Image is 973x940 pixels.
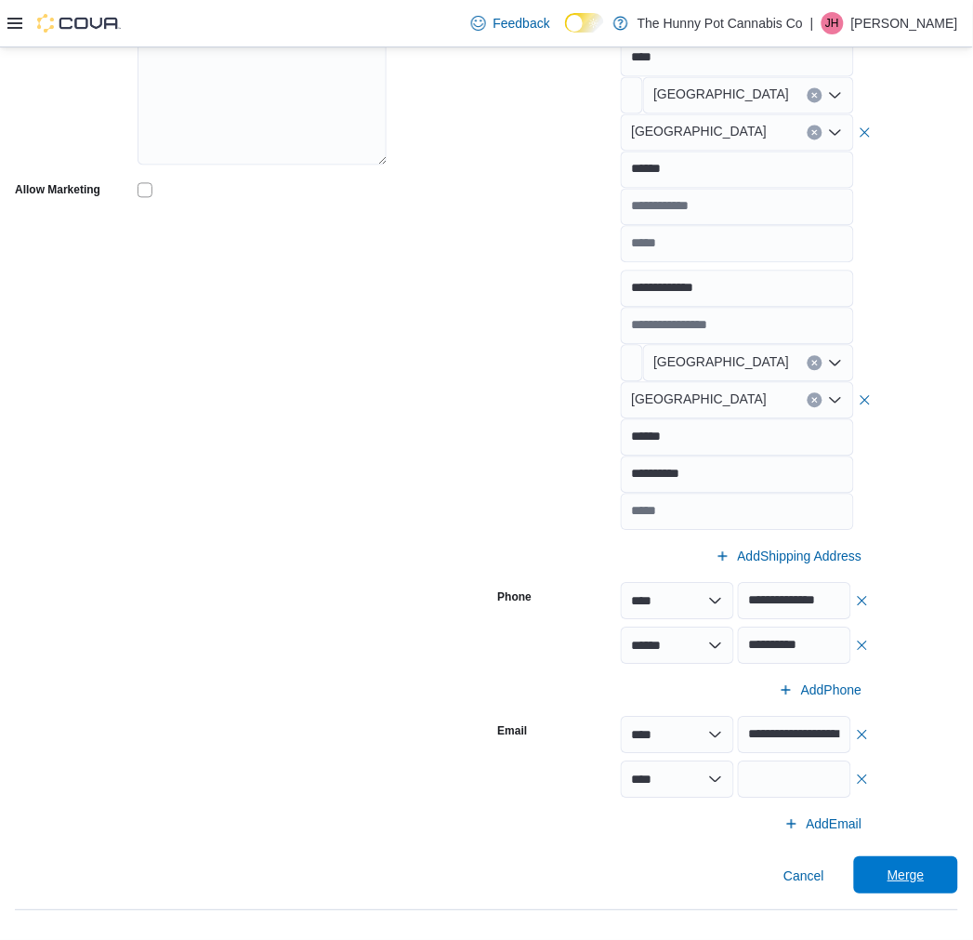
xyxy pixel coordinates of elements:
button: Open list of options [828,126,843,140]
button: Clear input [808,356,822,371]
a: Feedback [464,5,558,42]
button: Cancel [776,858,832,895]
span: Add Shipping Address [738,548,862,566]
input: Dark Mode [565,13,604,33]
label: Email [498,724,528,739]
button: Open list of options [828,393,843,408]
span: JH [826,12,840,34]
label: Phone [498,590,533,605]
button: AddEmail [777,806,870,843]
span: Merge [888,867,925,885]
button: Open list of options [828,356,843,371]
p: | [810,12,814,34]
span: Feedback [493,14,550,33]
button: Clear input [808,126,822,140]
span: [GEOGRAPHIC_DATA] [632,121,768,143]
button: Clear input [808,88,822,103]
button: Clear input [808,393,822,408]
span: [GEOGRAPHIC_DATA] [654,84,790,106]
span: Add Phone [801,682,861,700]
button: Merge [854,857,958,894]
p: The Hunny Pot Cannabis Co [638,12,803,34]
button: AddShipping Address [708,538,870,576]
button: AddPhone [771,672,869,709]
img: Cova [37,14,121,33]
button: Open list of options [828,88,843,103]
span: Add Email [807,815,862,834]
div: Jesse Hughes [822,12,844,34]
span: [GEOGRAPHIC_DATA] [632,389,768,411]
span: Cancel [783,867,824,886]
p: [PERSON_NAME] [851,12,958,34]
label: Allow Marketing [15,183,100,198]
span: [GEOGRAPHIC_DATA] [654,351,790,374]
